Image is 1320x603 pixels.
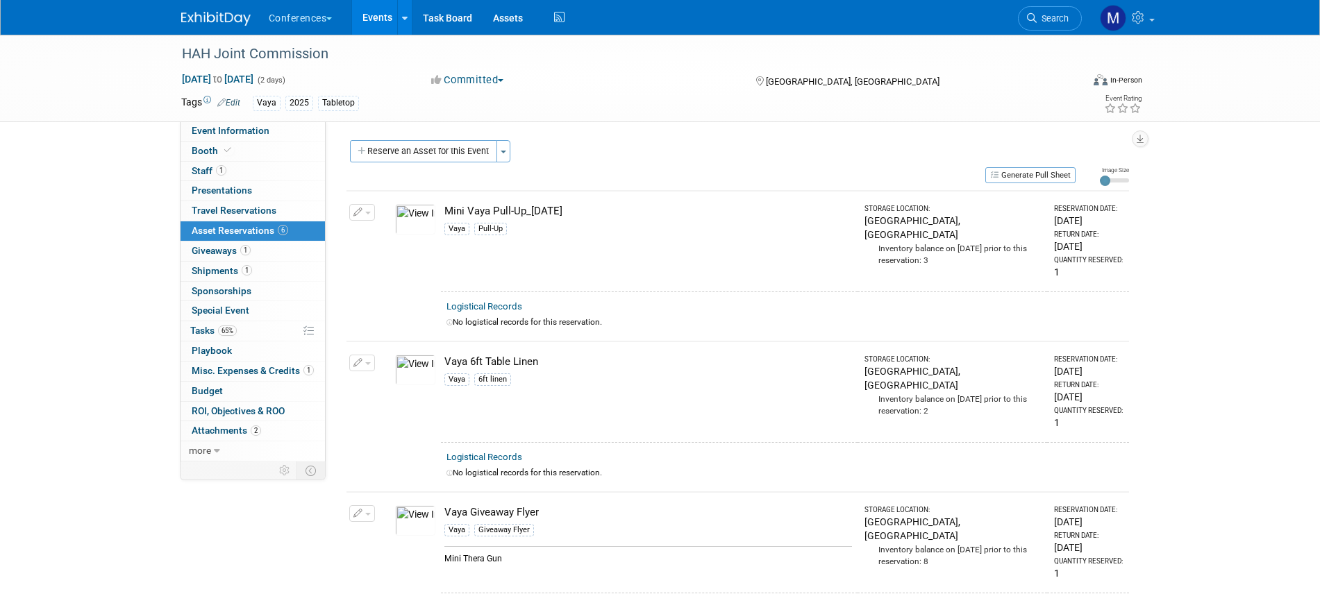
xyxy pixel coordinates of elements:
[224,146,231,154] i: Booth reservation complete
[474,373,511,386] div: 6ft linen
[181,95,240,111] td: Tags
[189,445,211,456] span: more
[192,285,251,296] span: Sponsorships
[446,467,1123,479] div: No logistical records for this reservation.
[864,355,1042,364] div: Storage Location:
[350,140,497,162] button: Reserve an Asset for this Event
[192,185,252,196] span: Presentations
[256,76,285,85] span: (2 days)
[444,505,852,520] div: Vaya Giveaway Flyer
[864,364,1042,392] div: [GEOGRAPHIC_DATA], [GEOGRAPHIC_DATA]
[1054,355,1123,364] div: Reservation Date:
[1094,74,1108,85] img: Format-Inperson.png
[217,98,240,108] a: Edit
[181,402,325,421] a: ROI, Objectives & ROO
[1054,531,1123,541] div: Return Date:
[766,76,939,87] span: [GEOGRAPHIC_DATA], [GEOGRAPHIC_DATA]
[395,204,435,235] img: View Images
[1037,13,1069,24] span: Search
[181,421,325,441] a: Attachments2
[216,165,226,176] span: 1
[242,265,252,275] span: 1
[1054,214,1123,228] div: [DATE]
[864,204,1042,214] div: Storage Location:
[318,96,359,110] div: Tabletop
[192,385,223,396] span: Budget
[181,441,325,461] a: more
[1054,390,1123,404] div: [DATE]
[444,355,852,369] div: Vaya 6ft Table Linen
[181,12,251,26] img: ExhibitDay
[273,461,297,479] td: Personalize Event Tab Strip
[444,373,469,386] div: Vaya
[1000,72,1143,93] div: Event Format
[864,214,1042,241] div: [GEOGRAPHIC_DATA], [GEOGRAPHIC_DATA]
[192,265,252,276] span: Shipments
[1054,416,1123,430] div: 1
[192,245,251,256] span: Giveaways
[181,262,325,281] a: Shipments1
[446,301,522,312] a: Logistical Records
[1054,557,1123,566] div: Quantity Reserved:
[864,543,1042,568] div: Inventory balance on [DATE] prior to this reservation: 8
[1054,204,1123,214] div: Reservation Date:
[181,301,325,321] a: Special Event
[1110,75,1142,85] div: In-Person
[240,245,251,255] span: 1
[253,96,281,110] div: Vaya
[864,392,1042,417] div: Inventory balance on [DATE] prior to this reservation: 2
[426,73,509,87] button: Committed
[181,321,325,341] a: Tasks65%
[1054,566,1123,580] div: 1
[192,165,226,176] span: Staff
[864,515,1042,543] div: [GEOGRAPHIC_DATA], [GEOGRAPHIC_DATA]
[192,205,276,216] span: Travel Reservations
[192,365,314,376] span: Misc. Expenses & Credits
[181,282,325,301] a: Sponsorships
[285,96,313,110] div: 2025
[181,142,325,161] a: Booth
[1054,255,1123,265] div: Quantity Reserved:
[1054,380,1123,390] div: Return Date:
[192,405,285,416] span: ROI, Objectives & ROO
[181,382,325,401] a: Budget
[1104,95,1142,102] div: Event Rating
[181,73,254,85] span: [DATE] [DATE]
[444,524,469,536] div: Vaya
[1054,515,1123,529] div: [DATE]
[278,225,288,235] span: 6
[1054,406,1123,416] div: Quantity Reserved:
[444,204,852,219] div: Mini Vaya Pull-Up_[DATE]
[192,345,232,356] span: Playbook
[192,225,288,236] span: Asset Reservations
[181,162,325,181] a: Staff1
[211,74,224,85] span: to
[446,316,1123,328] div: No logistical records for this reservation.
[395,505,435,536] img: View Images
[446,452,522,462] a: Logistical Records
[192,145,234,156] span: Booth
[192,425,261,436] span: Attachments
[1054,364,1123,378] div: [DATE]
[1100,166,1129,174] div: Image Size
[474,524,534,536] div: Giveaway Flyer
[864,241,1042,266] div: Inventory balance on [DATE] prior to this reservation: 3
[985,167,1076,183] button: Generate Pull Sheet
[181,201,325,221] a: Travel Reservations
[444,223,469,235] div: Vaya
[190,325,237,336] span: Tasks
[181,181,325,201] a: Presentations
[1018,6,1082,31] a: Search
[177,42,1061,67] div: HAH Joint Commission
[192,125,269,136] span: Event Information
[192,305,249,316] span: Special Event
[296,461,325,479] td: Toggle Event Tabs
[1100,5,1126,31] img: Marygrace LeGros
[864,505,1042,515] div: Storage Location:
[181,121,325,141] a: Event Information
[181,362,325,381] a: Misc. Expenses & Credits1
[181,341,325,361] a: Playbook
[218,325,237,336] span: 65%
[444,546,852,565] div: Mini Thera Gun
[395,355,435,385] img: View Images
